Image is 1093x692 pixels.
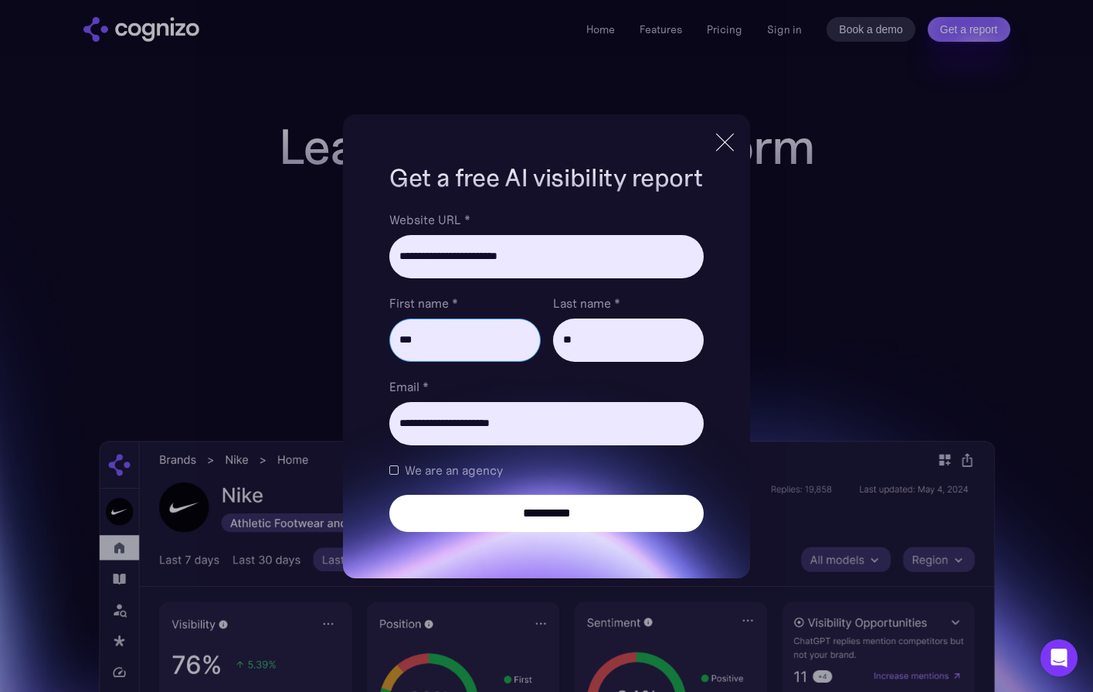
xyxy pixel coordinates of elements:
form: Brand Report Form [389,210,703,532]
label: Last name * [553,294,704,312]
div: Open Intercom Messenger [1040,639,1078,677]
h1: Get a free AI visibility report [389,161,703,195]
label: Email * [389,377,703,396]
span: We are an agency [405,461,503,479]
label: First name * [389,294,540,312]
label: Website URL * [389,210,703,229]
